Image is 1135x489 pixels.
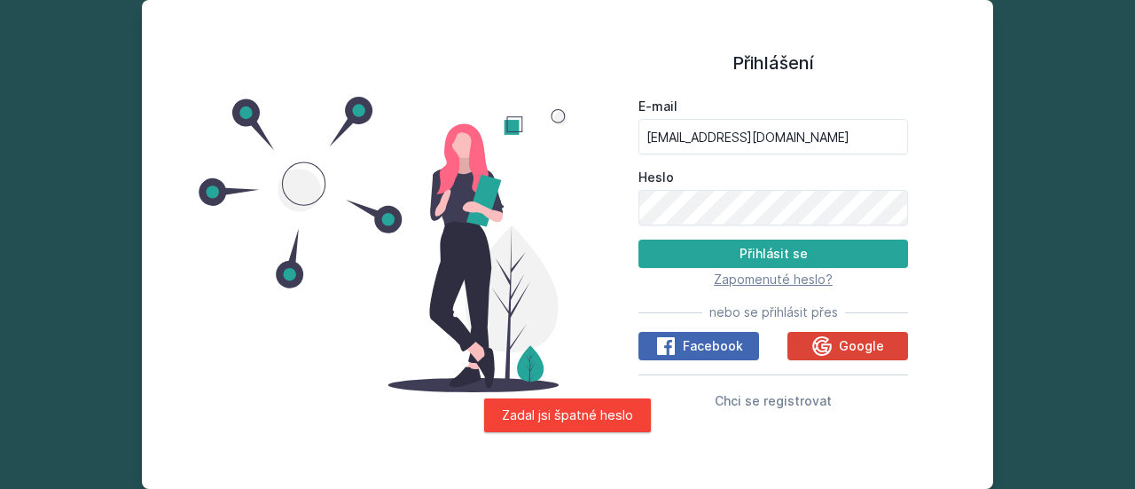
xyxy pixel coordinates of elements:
label: E-mail [638,98,908,115]
span: Facebook [683,337,743,355]
div: Zadal jsi špatné heslo [484,398,651,432]
span: Google [839,337,884,355]
button: Facebook [638,332,759,360]
span: Zapomenuté heslo? [714,272,833,287]
button: Chci se registrovat [715,390,832,411]
span: nebo se přihlásit přes [709,304,838,321]
span: Chci se registrovat [715,393,832,408]
h1: Přihlášení [638,50,908,76]
label: Heslo [638,169,908,186]
button: Google [787,332,908,360]
button: Přihlásit se [638,240,908,268]
input: Tvoje e-mailová adresa [638,119,908,154]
